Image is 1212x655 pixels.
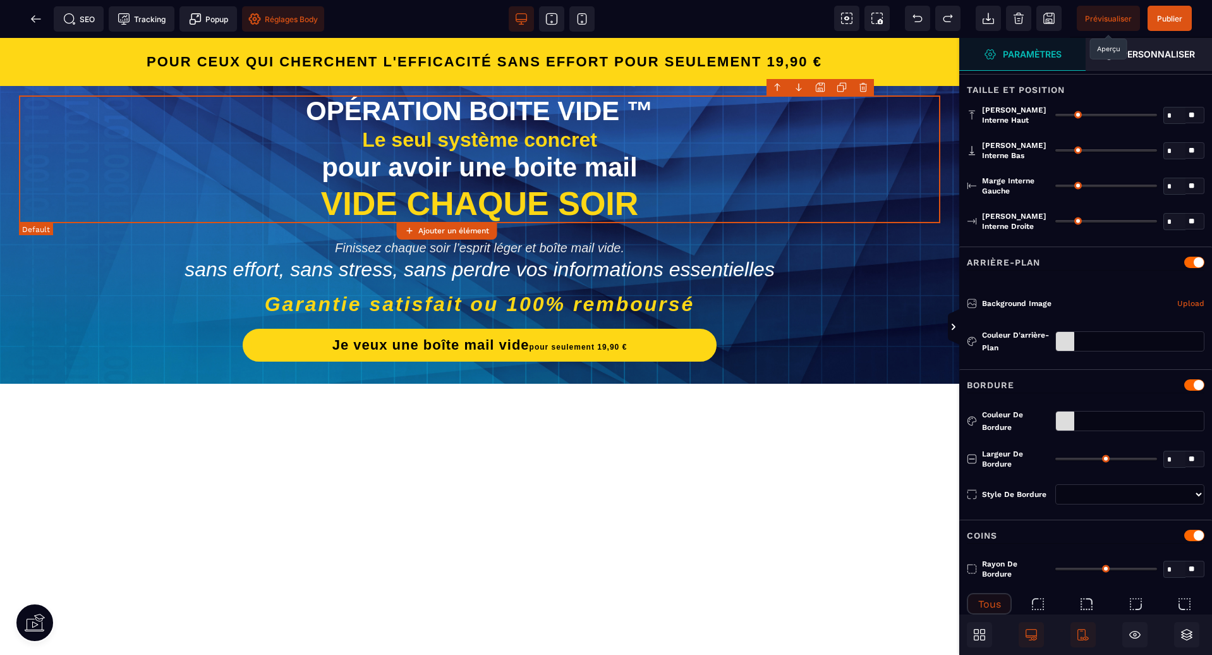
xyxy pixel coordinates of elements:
div: Taille et position [959,74,1212,97]
a: Upload [1177,296,1204,311]
span: Réglages Body [248,13,318,25]
span: Capture d'écran [864,6,890,31]
p: Background Image [967,297,1051,310]
p: Arrière-plan [967,255,1040,270]
button: Ajouter un élément [396,222,497,240]
strong: OPÉRATION BOITE VIDE ™ [306,58,653,88]
strong: Ajouter un élément [418,226,489,235]
span: Défaire [905,6,930,31]
strong: pour avoir une boite mail [322,114,637,144]
div: Couleur de bordure [982,408,1049,434]
span: Code de suivi [109,6,174,32]
div: Couleur d'arrière-plan [982,329,1049,354]
span: Créer une alerte modale [179,6,237,32]
span: [PERSON_NAME] interne bas [982,140,1049,161]
span: Afficher les vues [959,309,972,346]
strong: Le seul système concret [362,90,597,113]
p: Bordure [967,377,1014,393]
h2: POUR CEUX QUI CHERCHENT L'EFFICACITÉ SANS EFFORT POUR SEULEMENT 19,90 € [19,9,950,39]
p: Coins [967,528,997,543]
img: top-left-radius.822a4e29.svg [1030,596,1046,612]
img: top-right-radius.9e58d49b.svg [1079,596,1094,612]
span: Importer [976,6,1001,31]
span: Masquer le bloc [1122,622,1148,647]
span: SEO [63,13,95,25]
span: Retour [23,6,49,32]
span: Voir mobile [569,6,595,32]
span: Favicon [242,6,324,32]
strong: Paramètres [1003,49,1062,59]
span: Ouvrir les blocs [967,622,992,647]
span: Nettoyage [1006,6,1031,31]
span: Ouvrir les calques [1174,622,1199,647]
span: Afficher le desktop [1019,622,1044,647]
span: Ouvrir le gestionnaire de styles [959,38,1086,71]
span: Rétablir [935,6,961,31]
span: Voir les composants [834,6,859,31]
span: [PERSON_NAME] interne droite [982,211,1049,231]
span: Enregistrer [1036,6,1062,31]
span: Publier [1157,14,1182,23]
span: Métadata SEO [54,6,104,32]
span: Voir tablette [539,6,564,32]
span: Enregistrer le contenu [1148,6,1192,31]
strong: Finissez chaque soir l’esprit léger et boîte mail vide. [335,203,624,217]
b: VIDE CHAQUE SOIR [321,147,639,184]
span: Afficher le mobile [1070,622,1096,647]
div: Style de bordure [982,488,1049,501]
button: Je veux une boîte mail videpour seulement 19,90 € [243,291,717,324]
span: Largeur de bordure [982,449,1049,469]
span: Garantie satisfait ou 100% remboursé [265,255,695,278]
span: Popup [189,13,228,25]
span: Voir bureau [509,6,534,32]
span: [PERSON_NAME] interne haut [982,105,1049,125]
span: Marge interne gauche [982,176,1049,196]
span: Aperçu [1077,6,1140,31]
span: Tracking [118,13,166,25]
span: Prévisualiser [1085,14,1132,23]
img: bottom-right-radius.9d9d0345.svg [1128,596,1144,612]
span: sans effort, sans stress, sans perdre vos informations essentielles [185,220,775,243]
span: Rayon de bordure [982,559,1049,579]
img: bottom-left-radius.301b1bf6.svg [1177,596,1192,612]
strong: Personnaliser [1122,49,1195,59]
span: Ouvrir le gestionnaire de styles [1086,38,1212,71]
